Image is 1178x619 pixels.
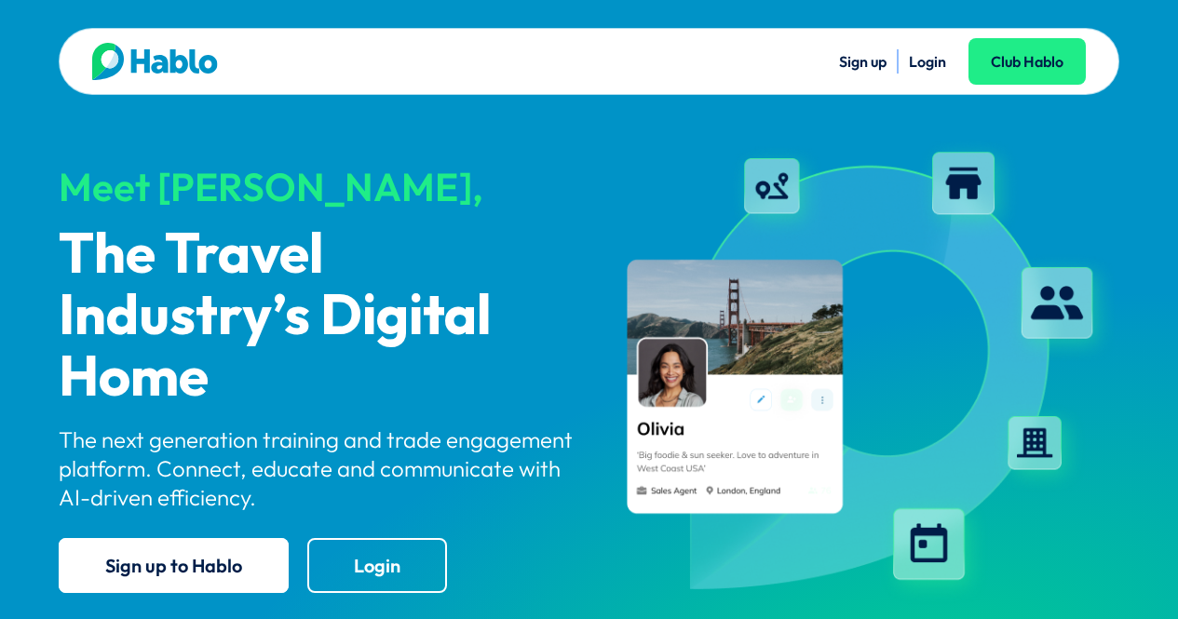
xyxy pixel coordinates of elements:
img: hablo-profile-image [605,137,1119,607]
a: Login [307,538,447,593]
p: The Travel Industry’s Digital Home [59,225,573,410]
a: Login [909,52,946,71]
a: Club Hablo [968,38,1086,85]
a: Sign up [839,52,887,71]
p: The next generation training and trade engagement platform. Connect, educate and communicate with... [59,425,573,513]
a: Sign up to Hablo [59,538,289,593]
div: Meet [PERSON_NAME], [59,166,573,209]
img: Hablo logo main 2 [92,43,218,80]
